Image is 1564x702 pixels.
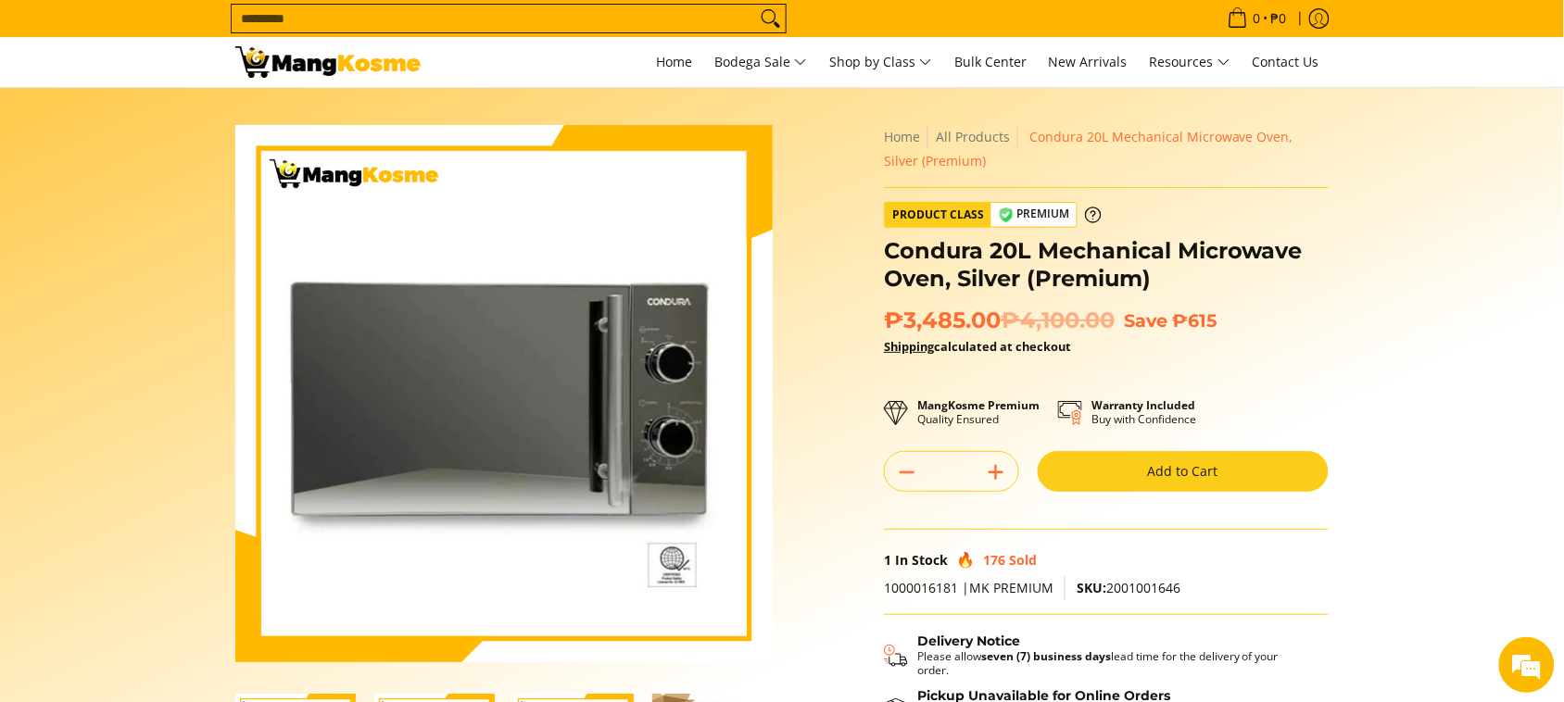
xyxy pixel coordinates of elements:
button: Subtract [885,458,929,487]
span: Resources [1150,51,1230,74]
a: Bodega Sale [705,37,816,87]
span: New Arrivals [1049,53,1128,70]
button: Add to Cart [1038,451,1329,492]
img: Condura 20L Mechanical Microwave Oven, Silver (Premium) [235,125,773,662]
span: Sold [1009,551,1037,569]
button: Shipping & Delivery [884,633,1310,678]
a: New Arrivals [1040,37,1137,87]
a: Bulk Center [945,37,1036,87]
span: Condura 20L Mechanical Microwave Oven, Silver (Premium) [884,128,1293,169]
span: 176 [983,551,1005,569]
a: Contact Us [1243,37,1329,87]
img: Buy Condura 20L Premium Mechanical Microwave Oven-Silver l Mang Kosme [235,46,421,78]
strong: Delivery Notice [917,633,1020,649]
span: Contact Us [1253,53,1319,70]
span: Bulk Center [954,53,1027,70]
img: premium-badge-icon.webp [999,207,1014,222]
span: 2001001646 [1077,579,1180,596]
a: Shop by Class [820,37,941,87]
a: Shipping [884,338,934,355]
a: All Products [936,128,1010,145]
strong: seven (7) business days [981,648,1111,664]
span: In Stock [895,551,948,569]
span: ₱615 [1172,309,1217,332]
a: Resources [1141,37,1240,87]
h1: Condura 20L Mechanical Microwave Oven, Silver (Premium) [884,237,1329,293]
nav: Breadcrumbs [884,125,1329,173]
button: Add [974,458,1018,487]
nav: Main Menu [439,37,1329,87]
span: Save [1124,309,1167,332]
span: ₱0 [1268,12,1290,25]
a: Home [884,128,920,145]
p: Buy with Confidence [1091,398,1196,426]
span: ₱3,485.00 [884,307,1115,334]
span: SKU: [1077,579,1106,596]
span: 0 [1251,12,1264,25]
span: • [1222,8,1293,29]
span: 1000016181 |MK PREMIUM [884,579,1053,596]
a: Product Class Premium [884,202,1102,228]
strong: Warranty Included [1091,397,1195,413]
span: Premium [991,203,1077,226]
button: Search [756,5,786,32]
strong: MangKosme Premium [917,397,1040,413]
a: Home [647,37,701,87]
span: Product Class [885,203,991,227]
strong: calculated at checkout [884,338,1071,355]
p: Quality Ensured [917,398,1040,426]
p: Please allow lead time for the delivery of your order. [917,649,1310,677]
span: Bodega Sale [714,51,807,74]
del: ₱4,100.00 [1001,307,1115,334]
span: Home [656,53,692,70]
span: Shop by Class [829,51,932,74]
span: 1 [884,551,891,569]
